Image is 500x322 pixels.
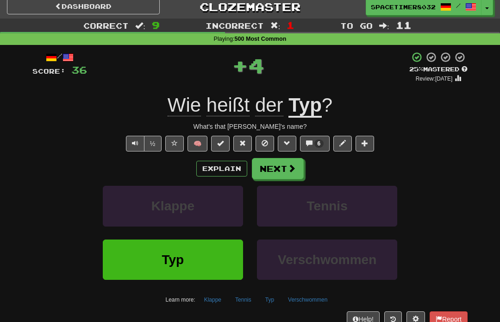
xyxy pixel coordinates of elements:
button: Set this sentence to 100% Mastered (alt+m) [211,136,230,152]
button: 🧠 [187,136,207,152]
span: 11 [396,19,412,31]
button: Tennis [257,186,397,226]
span: Wie [168,94,201,116]
span: : [379,22,389,30]
div: / [32,51,87,63]
small: Review: [DATE] [416,76,453,82]
button: 6 [300,136,330,152]
button: ½ [144,136,162,152]
div: What's that [PERSON_NAME]'s name? [32,122,468,131]
div: Text-to-speech controls [124,136,162,152]
button: Typ [260,293,279,307]
span: spacetimer8032 [371,3,436,11]
button: Reset to 0% Mastered (alt+r) [233,136,252,152]
span: Klappe [151,199,194,213]
span: Verschwommen [278,253,376,267]
strong: 500 Most Common [234,36,286,42]
button: Tennis [230,293,256,307]
u: Typ [288,94,322,118]
span: 1 [287,19,294,31]
button: Verschwommen [283,293,332,307]
button: Explain [196,161,247,177]
span: 4 [248,54,264,77]
span: heißt [206,94,250,116]
button: Play sentence audio (ctl+space) [126,136,144,152]
button: Edit sentence (alt+d) [333,136,352,152]
span: : [270,22,281,30]
span: Score: [32,67,66,75]
span: ? [322,94,332,116]
small: Learn more: [166,297,195,303]
button: Grammar (alt+g) [278,136,296,152]
span: 36 [71,64,87,76]
span: Incorrect [206,21,264,30]
span: der [255,94,283,116]
span: 25 % [409,65,423,73]
span: 9 [152,19,160,31]
span: 6 [318,140,321,147]
span: : [135,22,145,30]
button: Next [252,158,304,179]
span: / [456,2,461,9]
div: Mastered [409,65,468,74]
button: Add to collection (alt+a) [356,136,374,152]
span: + [232,51,248,79]
span: To go [340,21,373,30]
button: Verschwommen [257,240,397,280]
span: Correct [83,21,129,30]
span: Typ [162,253,184,267]
button: Typ [103,240,243,280]
button: Klappe [199,293,226,307]
button: Favorite sentence (alt+f) [165,136,184,152]
button: Ignore sentence (alt+i) [256,136,274,152]
button: Klappe [103,186,243,226]
span: Tennis [307,199,348,213]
